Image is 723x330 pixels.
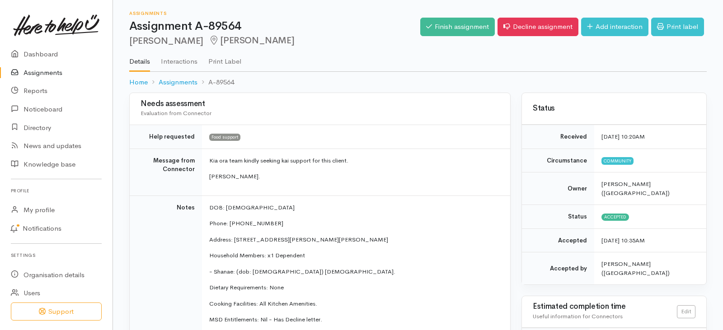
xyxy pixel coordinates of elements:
p: Dietary Requirements: None [209,283,499,292]
p: MSD Entitlements: Nil - Has Decline letter. [209,315,499,324]
h6: Assignments [129,11,420,16]
a: Decline assignment [498,18,578,36]
span: [PERSON_NAME] ([GEOGRAPHIC_DATA]) [601,180,670,197]
a: Interactions [161,46,197,71]
span: [PERSON_NAME] [209,35,294,46]
p: DOB: [DEMOGRAPHIC_DATA] [209,203,499,212]
h6: Profile [11,185,102,197]
a: Details [129,46,150,72]
h1: Assignment A-89564 [129,20,420,33]
td: Message from Connector [130,149,202,195]
nav: breadcrumb [129,72,707,93]
span: Accepted [601,214,629,221]
td: Status [522,205,594,229]
span: Community [601,157,634,164]
h6: Settings [11,249,102,261]
p: Address: [STREET_ADDRESS][PERSON_NAME][PERSON_NAME] [209,235,499,244]
a: Assignments [159,77,197,88]
a: Add interaction [581,18,648,36]
td: Help requested [130,125,202,149]
span: Food support [209,134,240,141]
p: [PERSON_NAME]. [209,172,499,181]
td: Received [522,125,594,149]
span: Evaluation from Connector [141,109,211,117]
a: Home [129,77,148,88]
p: - Shanae: (dob: [DEMOGRAPHIC_DATA]) [DEMOGRAPHIC_DATA]. [209,267,499,276]
p: Kia ora team kindly seeking kai support for this client. [209,156,499,165]
span: Useful information for Connectors [533,312,623,320]
a: Edit [677,305,695,318]
td: Owner [522,172,594,205]
p: Phone: [PHONE_NUMBER] [209,219,499,228]
p: Household Members: x1 Dependent [209,251,499,260]
time: [DATE] 10:20AM [601,133,645,140]
td: Accepted by [522,252,594,285]
td: Circumstance [522,149,594,172]
td: Accepted [522,228,594,252]
td: [PERSON_NAME] ([GEOGRAPHIC_DATA]) [594,252,706,285]
li: A-89564 [197,77,234,88]
p: Cooking Facilities: All Kitchen Amenities. [209,299,499,308]
h3: Needs assessment [141,100,499,108]
h3: Estimated completion time [533,302,677,311]
time: [DATE] 10:35AM [601,237,645,244]
a: Finish assignment [420,18,495,36]
h3: Status [533,104,695,113]
a: Print label [651,18,704,36]
button: Support [11,302,102,321]
h2: [PERSON_NAME] [129,36,420,46]
a: Print Label [208,46,241,71]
